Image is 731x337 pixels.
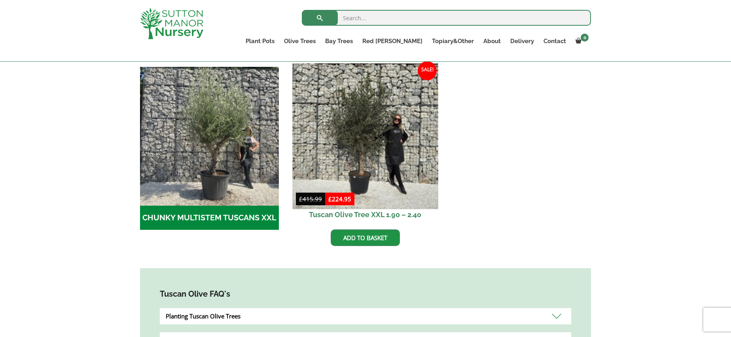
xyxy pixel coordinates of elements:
a: Add to basket: “Tuscan Olive Tree XXL 1.90 - 2.40” [331,229,400,246]
span: £ [328,195,332,203]
a: Bay Trees [320,36,358,47]
span: £ [299,195,303,203]
img: Tuscan Olive Tree XXL 1.90 - 2.40 [292,63,438,209]
a: 0 [571,36,591,47]
a: Sale! Tuscan Olive Tree XXL 1.90 – 2.40 [296,67,435,223]
a: Plant Pots [241,36,279,47]
a: Visit product category CHUNKY MULTISTEM TUSCANS XXL [140,67,279,230]
a: Delivery [506,36,539,47]
div: Planting Tuscan Olive Trees [160,308,571,324]
bdi: 415.99 [299,195,322,203]
h2: CHUNKY MULTISTEM TUSCANS XXL [140,206,279,230]
h4: Tuscan Olive FAQ's [160,288,571,300]
span: Sale! [418,61,437,80]
a: Contact [539,36,571,47]
a: Red [PERSON_NAME] [358,36,427,47]
a: About [479,36,506,47]
input: Search... [302,10,591,26]
span: 0 [581,34,589,42]
img: CHUNKY MULTISTEM TUSCANS XXL [140,67,279,206]
bdi: 224.95 [328,195,351,203]
a: Olive Trees [279,36,320,47]
img: logo [140,8,203,39]
h2: Tuscan Olive Tree XXL 1.90 – 2.40 [296,206,435,223]
a: Topiary&Other [427,36,479,47]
